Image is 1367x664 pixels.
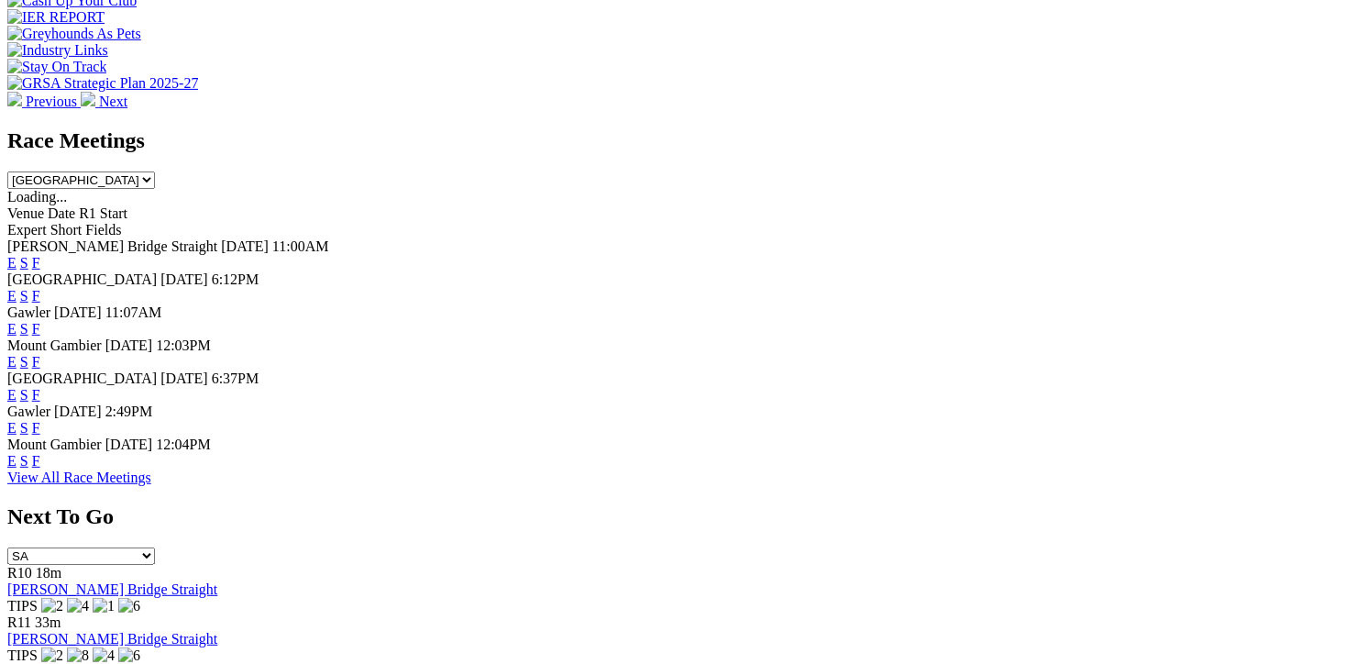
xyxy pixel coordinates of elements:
[105,437,153,452] span: [DATE]
[7,504,1360,529] h2: Next To Go
[20,288,28,304] a: S
[7,404,50,419] span: Gawler
[7,338,102,353] span: Mount Gambier
[7,75,198,92] img: GRSA Strategic Plan 2025-27
[7,631,217,647] a: [PERSON_NAME] Bridge Straight
[212,371,259,386] span: 6:37PM
[7,354,17,370] a: E
[7,9,105,26] img: IER REPORT
[7,581,217,597] a: [PERSON_NAME] Bridge Straight
[7,321,17,337] a: E
[7,565,32,581] span: R10
[7,238,217,254] span: [PERSON_NAME] Bridge Straight
[156,338,211,353] span: 12:03PM
[7,128,1360,153] h2: Race Meetings
[79,205,127,221] span: R1 Start
[7,387,17,403] a: E
[7,92,22,106] img: chevron-left-pager-white.svg
[32,288,40,304] a: F
[85,222,121,238] span: Fields
[160,271,208,287] span: [DATE]
[7,453,17,469] a: E
[7,271,157,287] span: [GEOGRAPHIC_DATA]
[20,387,28,403] a: S
[7,205,44,221] span: Venue
[7,420,17,436] a: E
[7,94,81,109] a: Previous
[7,614,31,630] span: R11
[20,453,28,469] a: S
[7,42,108,59] img: Industry Links
[221,238,269,254] span: [DATE]
[156,437,211,452] span: 12:04PM
[105,338,153,353] span: [DATE]
[7,59,106,75] img: Stay On Track
[99,94,127,109] span: Next
[7,437,102,452] span: Mount Gambier
[105,304,162,320] span: 11:07AM
[67,647,89,664] img: 8
[105,404,153,419] span: 2:49PM
[41,647,63,664] img: 2
[48,205,75,221] span: Date
[36,565,61,581] span: 18m
[81,92,95,106] img: chevron-right-pager-white.svg
[118,598,140,614] img: 6
[20,354,28,370] a: S
[7,26,141,42] img: Greyhounds As Pets
[7,255,17,271] a: E
[7,189,67,205] span: Loading...
[26,94,77,109] span: Previous
[32,387,40,403] a: F
[32,255,40,271] a: F
[7,598,38,614] span: TIPS
[32,420,40,436] a: F
[93,647,115,664] img: 4
[93,598,115,614] img: 1
[272,238,329,254] span: 11:00AM
[7,470,151,485] a: View All Race Meetings
[212,271,259,287] span: 6:12PM
[50,222,83,238] span: Short
[32,453,40,469] a: F
[20,321,28,337] a: S
[32,354,40,370] a: F
[20,255,28,271] a: S
[67,598,89,614] img: 4
[20,420,28,436] a: S
[54,404,102,419] span: [DATE]
[7,288,17,304] a: E
[35,614,61,630] span: 33m
[7,222,47,238] span: Expert
[32,321,40,337] a: F
[41,598,63,614] img: 2
[54,304,102,320] span: [DATE]
[7,304,50,320] span: Gawler
[7,647,38,663] span: TIPS
[160,371,208,386] span: [DATE]
[81,94,127,109] a: Next
[118,647,140,664] img: 6
[7,371,157,386] span: [GEOGRAPHIC_DATA]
